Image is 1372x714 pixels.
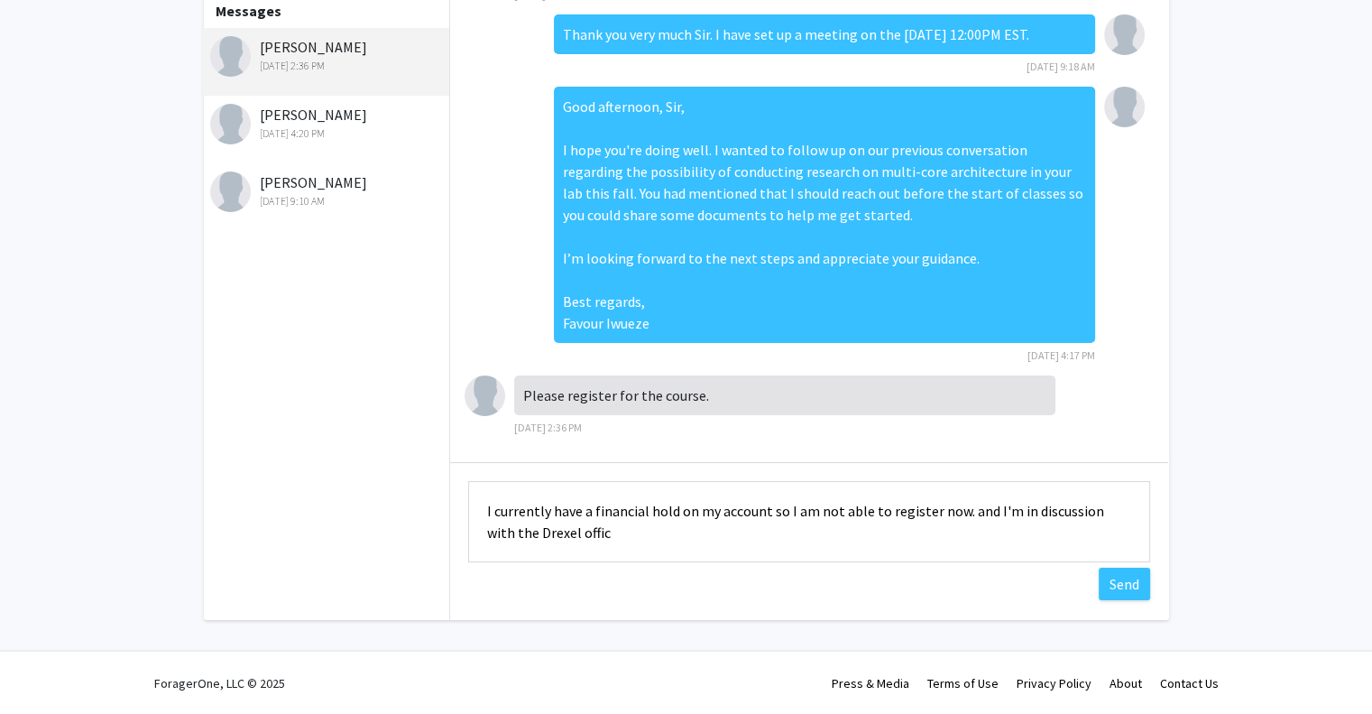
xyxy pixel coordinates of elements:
iframe: Chat [14,633,77,700]
img: Anup Das [210,36,251,77]
a: Press & Media [832,675,909,691]
span: [DATE] 2:36 PM [514,421,582,434]
div: [PERSON_NAME] [210,172,446,209]
b: Messages [216,2,281,20]
img: Daniel King [210,172,251,212]
button: Send [1099,568,1150,600]
img: Ioannis Savidis [210,104,251,144]
a: Privacy Policy [1017,675,1091,691]
div: Thank you very much Sir. I have set up a meeting on the [DATE] 12:00PM EST. [554,14,1095,54]
div: [PERSON_NAME] [210,36,446,74]
span: [DATE] 4:17 PM [1027,348,1095,362]
img: Anup Das [465,376,505,416]
img: Favour Iwueze [1104,87,1145,127]
div: [DATE] 4:20 PM [210,125,446,142]
div: Please register for the course. [514,376,1055,415]
img: Favour Iwueze [1104,14,1145,55]
div: Good afternoon, Sir, I hope you're doing well. I wanted to follow up on our previous conversation... [554,87,1095,343]
a: Contact Us [1160,675,1219,691]
div: [PERSON_NAME] [210,104,446,142]
div: [DATE] 2:36 PM [210,58,446,74]
div: [DATE] 9:10 AM [210,193,446,209]
a: Terms of Use [927,675,999,691]
a: About [1110,675,1142,691]
span: [DATE] 9:18 AM [1027,60,1095,73]
textarea: Message [468,481,1150,562]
